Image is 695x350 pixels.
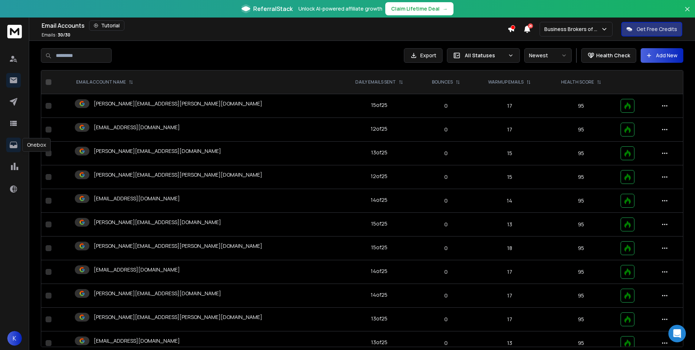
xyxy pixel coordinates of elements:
[424,150,468,157] p: 0
[94,124,180,131] p: [EMAIL_ADDRESS][DOMAIN_NAME]
[371,291,387,299] div: 14 of 25
[528,23,533,28] span: 26
[473,236,546,260] td: 18
[424,245,468,252] p: 0
[546,94,616,118] td: 95
[94,100,262,107] p: [PERSON_NAME][EMAIL_ADDRESS][PERSON_NAME][DOMAIN_NAME]
[424,102,468,109] p: 0
[371,173,387,180] div: 12 of 25
[546,284,616,308] td: 95
[473,142,546,165] td: 15
[424,292,468,299] p: 0
[473,260,546,284] td: 17
[94,266,180,273] p: [EMAIL_ADDRESS][DOMAIN_NAME]
[581,48,636,63] button: Health Check
[546,142,616,165] td: 95
[473,284,546,308] td: 17
[298,5,382,12] p: Unlock AI-powered affiliate growth
[424,221,468,228] p: 0
[371,268,387,275] div: 14 of 25
[443,5,448,12] span: →
[371,196,387,204] div: 14 of 25
[94,337,180,345] p: [EMAIL_ADDRESS][DOMAIN_NAME]
[385,2,453,15] button: Claim Lifetime Deal→
[355,79,396,85] p: DAILY EMAILS SENT
[404,48,443,63] button: Export
[561,79,594,85] p: HEALTH SCORE
[473,118,546,142] td: 17
[546,118,616,142] td: 95
[546,189,616,213] td: 95
[42,20,507,31] div: Email Accounts
[7,331,22,346] button: K
[596,52,630,59] p: Health Check
[94,171,262,178] p: [PERSON_NAME][EMAIL_ADDRESS][PERSON_NAME][DOMAIN_NAME]
[371,149,387,156] div: 13 of 25
[94,195,180,202] p: [EMAIL_ADDRESS][DOMAIN_NAME]
[546,165,616,189] td: 95
[58,32,70,38] span: 30 / 30
[473,189,546,213] td: 14
[473,94,546,118] td: 17
[473,213,546,236] td: 13
[637,26,677,33] p: Get Free Credits
[641,48,683,63] button: Add New
[432,79,453,85] p: BOUNCES
[424,268,468,276] p: 0
[424,173,468,181] p: 0
[94,290,221,297] p: [PERSON_NAME][EMAIL_ADDRESS][DOMAIN_NAME]
[253,4,293,13] span: ReferralStack
[683,4,692,22] button: Close banner
[668,325,686,342] div: Open Intercom Messenger
[546,213,616,236] td: 95
[89,20,124,31] button: Tutorial
[424,197,468,204] p: 0
[544,26,601,33] p: Business Brokers of AZ
[371,125,387,132] div: 12 of 25
[94,219,221,226] p: [PERSON_NAME][EMAIL_ADDRESS][DOMAIN_NAME]
[371,244,387,251] div: 15 of 25
[371,220,387,227] div: 15 of 25
[94,242,262,250] p: [PERSON_NAME][EMAIL_ADDRESS][PERSON_NAME][DOMAIN_NAME]
[465,52,505,59] p: All Statuses
[424,316,468,323] p: 0
[546,236,616,260] td: 95
[94,147,221,155] p: [PERSON_NAME][EMAIL_ADDRESS][DOMAIN_NAME]
[488,79,524,85] p: WARMUP EMAILS
[621,22,682,36] button: Get Free Credits
[424,126,468,133] p: 0
[546,308,616,331] td: 95
[473,308,546,331] td: 17
[371,339,387,346] div: 13 of 25
[42,32,70,38] p: Emails :
[94,314,262,321] p: [PERSON_NAME][EMAIL_ADDRESS][PERSON_NAME][DOMAIN_NAME]
[424,339,468,347] p: 0
[524,48,572,63] button: Newest
[371,101,387,109] div: 15 of 25
[76,79,133,85] div: EMAIL ACCOUNT NAME
[546,260,616,284] td: 95
[371,315,387,322] div: 13 of 25
[473,165,546,189] td: 15
[22,138,51,152] div: Onebox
